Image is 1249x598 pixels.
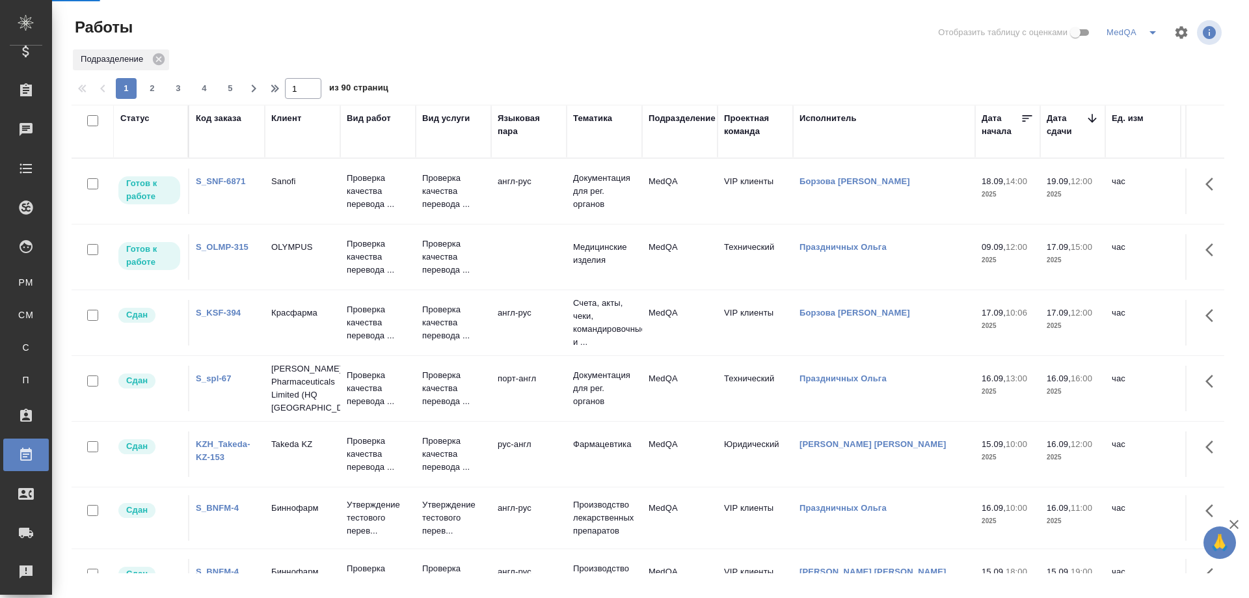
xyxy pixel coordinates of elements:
[1198,431,1229,463] button: Здесь прячутся важные кнопки
[982,176,1006,186] p: 18.09,
[194,82,215,95] span: 4
[347,435,409,474] p: Проверка качества перевода ...
[347,172,409,211] p: Проверка качества перевода ...
[1047,308,1071,318] p: 17.09,
[271,362,334,415] p: [PERSON_NAME] Pharmaceuticals Limited (HQ [GEOGRAPHIC_DATA])
[422,112,470,125] div: Вид услуги
[1105,169,1181,214] td: час
[982,385,1034,398] p: 2025
[1105,431,1181,477] td: час
[1006,439,1027,449] p: 10:00
[168,78,189,99] button: 3
[799,176,910,186] a: Борзова [PERSON_NAME]
[117,565,181,583] div: Менеджер проверил работу исполнителя, передает ее на следующий этап
[16,308,36,321] span: CM
[1047,242,1071,252] p: 17.09,
[16,374,36,387] span: П
[718,300,793,346] td: VIP клиенты
[1071,374,1092,383] p: 16:00
[422,238,485,277] p: Проверка качества перевода ...
[491,300,567,346] td: англ-рус
[1166,17,1197,48] span: Настроить таблицу
[1071,308,1092,318] p: 12:00
[573,438,636,451] p: Фармацевтика
[491,366,567,411] td: порт-англ
[573,172,636,211] p: Документация для рег. органов
[196,176,246,186] a: S_SNF-6871
[1071,439,1092,449] p: 12:00
[982,242,1006,252] p: 09.09,
[982,188,1034,201] p: 2025
[1047,176,1071,186] p: 19.09,
[982,439,1006,449] p: 15.09,
[1181,495,1246,541] td: 1
[1047,439,1071,449] p: 16.09,
[1105,495,1181,541] td: час
[1198,169,1229,200] button: Здесь прячутся важные кнопки
[573,241,636,267] p: Медицинские изделия
[982,374,1006,383] p: 16.09,
[649,112,716,125] div: Подразделение
[117,241,181,271] div: Исполнитель может приступить к работе
[126,440,148,453] p: Сдан
[422,172,485,211] p: Проверка качества перевода ...
[126,374,148,387] p: Сдан
[72,17,133,38] span: Работы
[347,369,409,408] p: Проверка качества перевода ...
[1198,559,1229,590] button: Здесь прячутся важные кнопки
[1047,515,1099,528] p: 2025
[73,49,169,70] div: Подразделение
[718,495,793,541] td: VIP клиенты
[718,234,793,280] td: Технический
[799,112,857,125] div: Исполнитель
[1047,374,1071,383] p: 16.09,
[799,242,887,252] a: Праздничных Ольга
[982,308,1006,318] p: 17.09,
[117,306,181,324] div: Менеджер проверил работу исполнителя, передает ее на следующий этап
[16,276,36,289] span: PM
[718,169,793,214] td: VIP клиенты
[982,515,1034,528] p: 2025
[117,502,181,519] div: Менеджер проверил работу исполнителя, передает ее на следующий этап
[724,112,786,138] div: Проектная команда
[1203,526,1236,559] button: 🙏
[422,498,485,537] p: Утверждение тестового перев...
[1071,176,1092,186] p: 12:00
[1047,319,1099,333] p: 2025
[982,319,1034,333] p: 2025
[142,78,163,99] button: 2
[347,303,409,342] p: Проверка качества перевода ...
[491,431,567,477] td: рус-англ
[196,242,248,252] a: S_OLMP-315
[10,269,42,295] a: PM
[196,567,239,577] a: S_BNFM-4
[1181,300,1246,346] td: 0.2
[196,308,241,318] a: S_KSF-394
[422,303,485,342] p: Проверка качества перевода ...
[982,254,1034,267] p: 2025
[642,300,718,346] td: MedQA
[1112,112,1144,125] div: Ед. изм
[1006,176,1027,186] p: 14:00
[1181,366,1246,411] td: 1
[1105,234,1181,280] td: час
[982,112,1021,138] div: Дата начала
[642,366,718,411] td: MedQA
[642,169,718,214] td: MedQA
[142,82,163,95] span: 2
[120,112,150,125] div: Статус
[1047,254,1099,267] p: 2025
[117,372,181,390] div: Менеджер проверил работу исполнителя, передает ее на следующий этап
[1047,503,1071,513] p: 16.09,
[1071,567,1092,577] p: 19:00
[1047,112,1086,138] div: Дата сдачи
[10,334,42,360] a: С
[271,306,334,319] p: Красфарма
[1105,300,1181,346] td: час
[168,82,189,95] span: 3
[491,169,567,214] td: англ-рус
[1198,300,1229,331] button: Здесь прячутся важные кнопки
[982,503,1006,513] p: 16.09,
[16,341,36,354] span: С
[642,431,718,477] td: MedQA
